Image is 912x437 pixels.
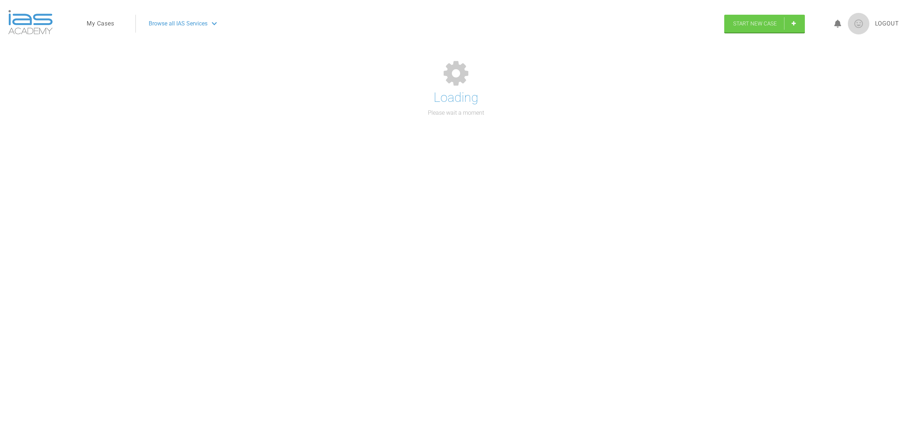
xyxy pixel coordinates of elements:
[434,87,478,108] h1: Loading
[724,15,805,33] a: Start New Case
[8,10,53,34] img: logo-light.3e3ef733.png
[733,20,777,27] span: Start New Case
[149,19,207,28] span: Browse all IAS Services
[848,13,869,34] img: profile.png
[428,108,484,118] p: Please wait a moment
[875,19,899,28] a: Logout
[87,19,114,28] a: My Cases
